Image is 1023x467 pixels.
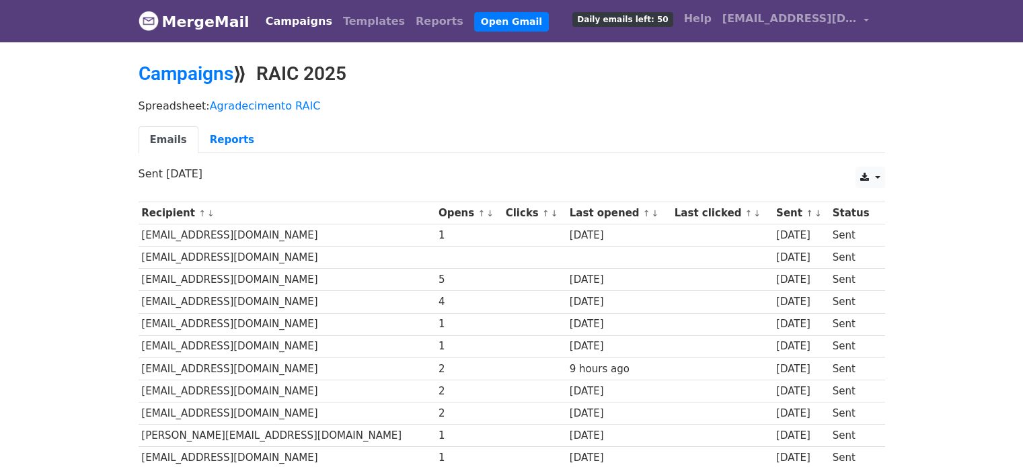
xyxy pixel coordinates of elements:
a: Daily emails left: 50 [567,5,678,32]
a: Campaigns [260,8,338,35]
span: [EMAIL_ADDRESS][DOMAIN_NAME] [722,11,857,27]
a: ↑ [745,208,753,218]
div: [DATE] [570,450,668,466]
a: ↓ [753,208,761,218]
a: Agradecimento RAIC [210,99,321,112]
td: [EMAIL_ADDRESS][DOMAIN_NAME] [139,224,436,247]
div: [DATE] [570,384,668,399]
p: Sent [DATE] [139,167,885,181]
a: MergeMail [139,7,250,36]
div: 5 [439,272,499,288]
th: Last clicked [671,202,773,224]
a: Open Gmail [474,12,549,32]
a: Reports [410,8,469,35]
div: [DATE] [776,384,826,399]
a: Emails [139,126,198,154]
div: [DATE] [570,406,668,421]
th: Recipient [139,202,436,224]
div: 1 [439,316,499,332]
a: ↑ [542,208,550,218]
th: Sent [773,202,829,224]
div: [DATE] [776,406,826,421]
div: [DATE] [570,428,668,443]
div: [DATE] [776,450,826,466]
td: [PERSON_NAME][EMAIL_ADDRESS][DOMAIN_NAME] [139,425,436,447]
td: Sent [829,402,878,424]
td: Sent [829,269,878,291]
div: 2 [439,362,499,377]
td: Sent [829,357,878,380]
th: Last opened [566,202,671,224]
div: [DATE] [776,272,826,288]
div: 4 [439,294,499,310]
span: Daily emails left: 50 [572,12,673,27]
td: Sent [829,313,878,335]
div: [DATE] [776,362,826,377]
h2: ⟫ RAIC 2025 [139,62,885,85]
a: ↓ [486,208,494,218]
a: Campaigns [139,62,233,85]
td: Sent [829,291,878,313]
div: [DATE] [570,316,668,332]
td: [EMAIL_ADDRESS][DOMAIN_NAME] [139,291,436,313]
div: [DATE] [776,339,826,354]
th: Status [829,202,878,224]
p: Spreadsheet: [139,99,885,113]
div: 1 [439,228,499,243]
a: [EMAIL_ADDRESS][DOMAIN_NAME] [717,5,874,37]
div: [DATE] [570,294,668,310]
a: Help [679,5,717,32]
a: Reports [198,126,266,154]
div: [DATE] [776,428,826,443]
td: [EMAIL_ADDRESS][DOMAIN_NAME] [139,313,436,335]
a: ↓ [814,208,822,218]
div: [DATE] [776,228,826,243]
div: 9 hours ago [570,362,668,377]
a: ↓ [551,208,558,218]
td: Sent [829,224,878,247]
td: [EMAIL_ADDRESS][DOMAIN_NAME] [139,380,436,402]
td: Sent [829,425,878,447]
a: ↑ [478,208,485,218]
div: [DATE] [570,272,668,288]
div: [DATE] [776,294,826,310]
div: 1 [439,428,499,443]
td: [EMAIL_ADDRESS][DOMAIN_NAME] [139,357,436,380]
a: ↓ [207,208,215,218]
td: Sent [829,380,878,402]
div: 1 [439,339,499,354]
a: ↓ [652,208,659,218]
td: [EMAIL_ADDRESS][DOMAIN_NAME] [139,269,436,291]
th: Opens [435,202,502,224]
div: 2 [439,406,499,421]
td: [EMAIL_ADDRESS][DOMAIN_NAME] [139,335,436,357]
div: 1 [439,450,499,466]
th: Clicks [502,202,566,224]
div: [DATE] [570,339,668,354]
a: ↑ [643,208,650,218]
td: [EMAIL_ADDRESS][DOMAIN_NAME] [139,402,436,424]
img: MergeMail logo [139,11,159,31]
div: 2 [439,384,499,399]
td: Sent [829,247,878,269]
div: [DATE] [570,228,668,243]
a: Templates [338,8,410,35]
td: Sent [829,335,878,357]
div: [DATE] [776,250,826,265]
td: [EMAIL_ADDRESS][DOMAIN_NAME] [139,247,436,269]
a: ↑ [806,208,813,218]
div: [DATE] [776,316,826,332]
a: ↑ [198,208,206,218]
